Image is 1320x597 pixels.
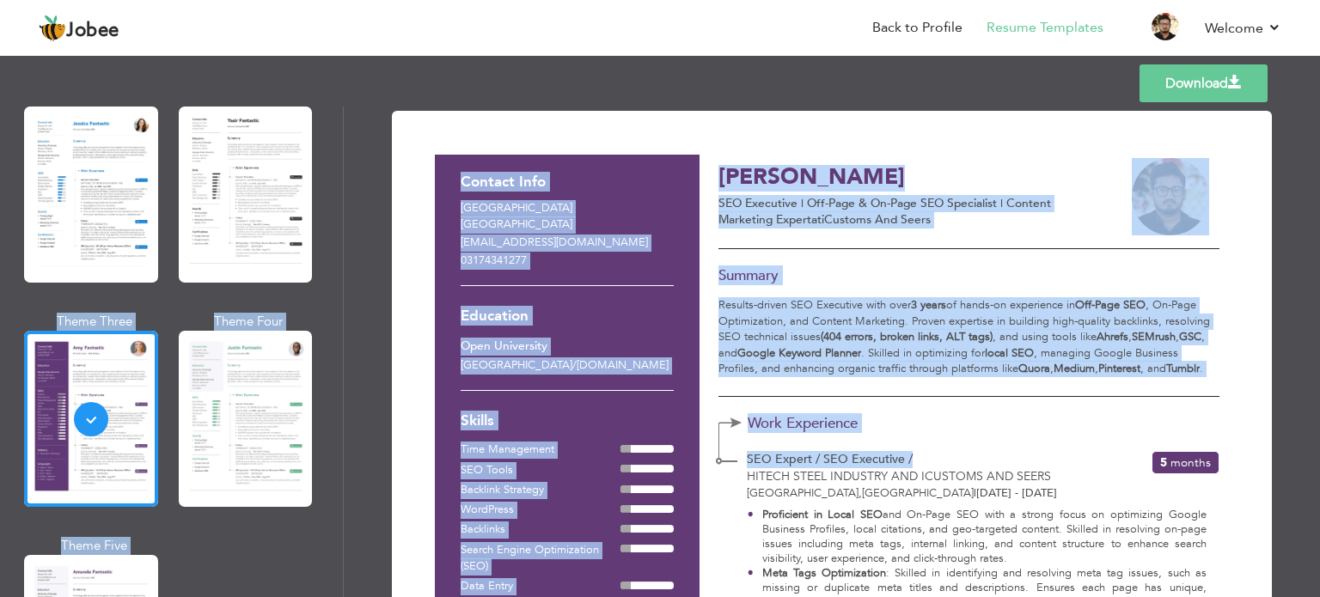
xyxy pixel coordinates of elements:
[1132,158,1209,235] img: 9+Izcstvud973F+Rz38P57PN77QowtqAAAAAElFTkSuQmCC
[1166,361,1200,376] strong: Tumblr
[461,502,620,519] div: WordPress
[461,542,620,576] div: Search Engine Optimization (SEO)
[737,345,861,361] strong: Google Keyword Planner
[39,15,119,42] a: Jobee
[1018,361,1050,376] strong: Quora
[1075,297,1146,313] strong: Off-Page SEO
[974,485,976,501] span: |
[461,338,674,356] div: Open University
[1170,454,1211,471] span: Months
[39,15,66,42] img: jobee.io
[811,211,822,228] span: at
[461,357,669,373] span: [GEOGRAPHIC_DATA] [DOMAIN_NAME]
[762,507,883,522] strong: Proficient in Local SEO
[1179,329,1201,344] strong: GSC
[718,195,1094,228] p: SEO Executive | Off-Page & On-Page SEO Specialist | Content Marketing Expert iCustoms and Seers
[748,416,893,432] span: Work Experience
[718,165,1094,192] h3: [PERSON_NAME]
[821,329,993,344] strong: (404 errors, broken links, ALT tags)
[1097,329,1128,344] strong: Ahrefs
[461,578,620,595] div: Data Entry
[1205,18,1281,39] a: Welcome
[1098,361,1140,376] strong: Pinterest
[987,18,1103,38] a: Resume Templates
[66,21,119,40] span: Jobee
[1152,13,1179,40] img: Profile Img
[461,308,674,325] h3: Education
[1160,454,1167,471] span: 5
[461,200,674,234] p: [GEOGRAPHIC_DATA] [GEOGRAPHIC_DATA]
[1054,361,1095,376] strong: Medium
[748,508,1207,566] li: and On-Page SEO with a strong focus on optimizing Google Business Profiles, local citations, and ...
[911,297,946,313] strong: 3 years
[461,235,674,252] p: [EMAIL_ADDRESS][DOMAIN_NAME]
[747,485,974,501] span: [GEOGRAPHIC_DATA] [GEOGRAPHIC_DATA]
[461,253,674,270] p: 03174341277
[27,313,162,331] div: Theme Three
[718,297,1219,377] p: Results-driven SEO Executive with over of hands-on experience in , On-Page Optimization, and Cont...
[572,357,577,373] span: /
[182,313,316,331] div: Theme Four
[461,462,620,479] div: SEO Tools
[1132,329,1176,344] strong: SEMrush
[985,345,1034,361] strong: local SEO
[974,485,1057,501] span: [DATE] - [DATE]
[872,18,962,38] a: Back to Profile
[718,268,1219,284] h3: Summary
[461,482,620,499] div: Backlink Strategy
[747,451,913,467] span: SEO Expert / SEO Executive /
[461,174,674,191] h3: Contact Info
[27,537,162,555] div: Theme Five
[461,413,674,429] h3: Skills
[461,442,620,459] div: Time Management
[461,521,620,539] div: Backlinks
[747,468,1051,484] span: Hitech Steel Industry and iCustoms and Seers
[1140,64,1268,102] a: Download
[859,485,862,501] span: ,
[762,565,886,581] strong: Meta Tags Optimization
